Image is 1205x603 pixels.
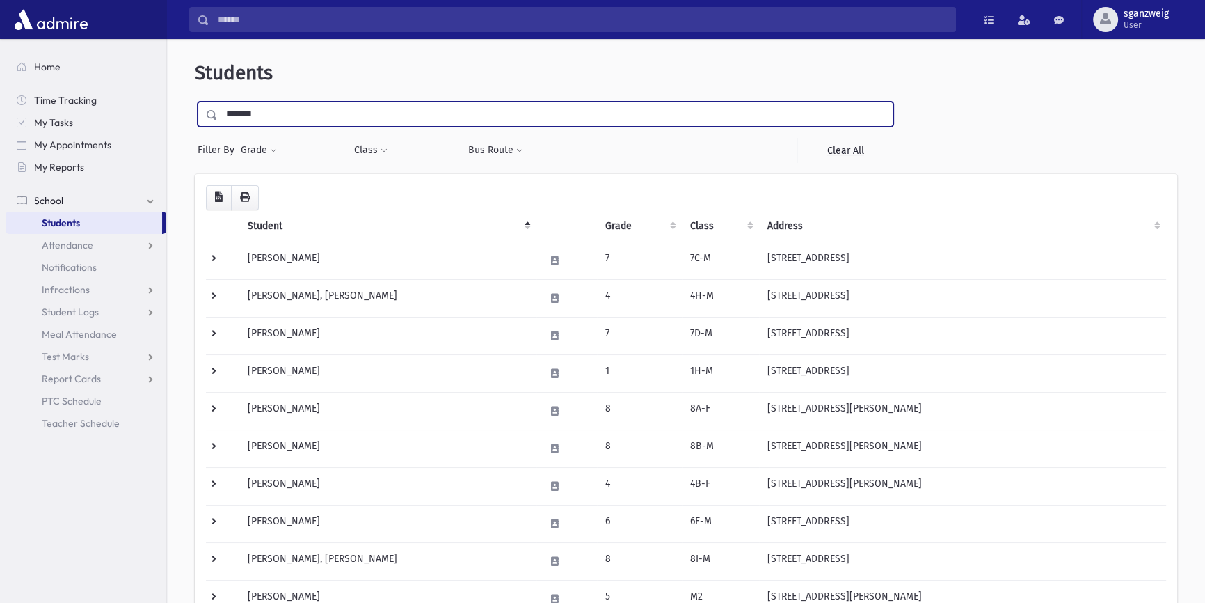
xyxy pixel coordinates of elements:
[34,116,73,129] span: My Tasks
[240,138,278,163] button: Grade
[682,392,760,430] td: 8A-F
[239,430,536,467] td: [PERSON_NAME]
[6,212,162,234] a: Students
[239,210,536,242] th: Student: activate to sort column descending
[6,256,166,279] a: Notifications
[34,194,63,207] span: School
[239,392,536,430] td: [PERSON_NAME]
[239,279,536,317] td: [PERSON_NAME], [PERSON_NAME]
[42,261,97,274] span: Notifications
[353,138,388,163] button: Class
[6,301,166,323] a: Student Logs
[6,345,166,368] a: Test Marks
[42,283,90,296] span: Infractions
[1124,8,1169,19] span: sganzweig
[759,242,1166,279] td: [STREET_ADDRESS]
[34,139,111,151] span: My Appointments
[759,354,1166,392] td: [STREET_ADDRESS]
[6,279,166,301] a: Infractions
[597,317,682,354] td: 7
[239,542,536,580] td: [PERSON_NAME], [PERSON_NAME]
[759,392,1166,430] td: [STREET_ADDRESS][PERSON_NAME]
[597,542,682,580] td: 8
[597,210,682,242] th: Grade: activate to sort column ascending
[42,239,93,251] span: Attendance
[42,417,120,430] span: Teacher Schedule
[597,467,682,505] td: 4
[6,412,166,434] a: Teacher Schedule
[34,161,84,173] span: My Reports
[195,61,273,84] span: Students
[209,7,955,32] input: Search
[759,317,1166,354] td: [STREET_ADDRESS]
[42,350,89,363] span: Test Marks
[597,392,682,430] td: 8
[6,156,166,178] a: My Reports
[682,430,760,467] td: 8B-M
[759,279,1166,317] td: [STREET_ADDRESS]
[759,542,1166,580] td: [STREET_ADDRESS]
[759,505,1166,542] td: [STREET_ADDRESS]
[597,242,682,279] td: 7
[239,317,536,354] td: [PERSON_NAME]
[682,279,760,317] td: 4H-M
[11,6,91,33] img: AdmirePro
[597,430,682,467] td: 8
[682,317,760,354] td: 7D-M
[682,505,760,542] td: 6E-M
[6,89,166,111] a: Time Tracking
[682,542,760,580] td: 8I-M
[239,354,536,392] td: [PERSON_NAME]
[6,189,166,212] a: School
[6,56,166,78] a: Home
[682,242,760,279] td: 7C-M
[42,395,102,407] span: PTC Schedule
[597,505,682,542] td: 6
[6,323,166,345] a: Meal Attendance
[797,138,893,163] a: Clear All
[468,138,524,163] button: Bus Route
[42,306,99,318] span: Student Logs
[231,185,259,210] button: Print
[759,467,1166,505] td: [STREET_ADDRESS][PERSON_NAME]
[206,185,232,210] button: CSV
[6,234,166,256] a: Attendance
[682,210,760,242] th: Class: activate to sort column ascending
[682,354,760,392] td: 1H-M
[34,61,61,73] span: Home
[6,368,166,390] a: Report Cards
[597,279,682,317] td: 4
[6,134,166,156] a: My Appointments
[239,505,536,542] td: [PERSON_NAME]
[6,111,166,134] a: My Tasks
[1124,19,1169,31] span: User
[682,467,760,505] td: 4B-F
[42,373,101,385] span: Report Cards
[6,390,166,412] a: PTC Schedule
[759,430,1166,467] td: [STREET_ADDRESS][PERSON_NAME]
[597,354,682,392] td: 1
[239,242,536,279] td: [PERSON_NAME]
[42,328,117,340] span: Meal Attendance
[198,143,240,157] span: Filter By
[239,467,536,505] td: [PERSON_NAME]
[759,210,1166,242] th: Address: activate to sort column ascending
[42,217,80,229] span: Students
[34,94,97,107] span: Time Tracking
